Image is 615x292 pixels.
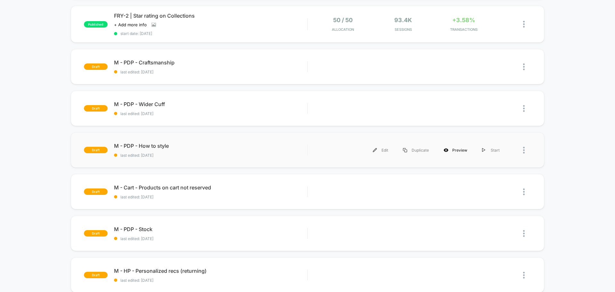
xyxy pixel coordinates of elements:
[114,195,307,199] span: last edited: [DATE]
[394,17,412,23] span: 93.4k
[114,70,307,74] span: last edited: [DATE]
[114,268,307,274] span: M - HP - Personalized recs (returning)
[84,272,108,278] span: draft
[523,21,525,28] img: close
[114,13,307,19] span: FRY-2 | Star rating on Collections
[114,226,307,232] span: M - PDP - Stock
[373,148,377,152] img: menu
[114,31,307,36] span: start date: [DATE]
[436,143,475,157] div: Preview
[114,101,307,107] span: M - PDP - Wider Cuff
[114,236,307,241] span: last edited: [DATE]
[114,184,307,191] span: M - Cart - Products on cart not reserved
[365,143,396,157] div: Edit
[333,17,353,23] span: 50 / 50
[523,272,525,279] img: close
[523,188,525,195] img: close
[435,27,492,32] span: TRANSACTIONS
[523,147,525,154] img: close
[375,27,432,32] span: Sessions
[452,17,475,23] span: +3.58%
[114,111,307,116] span: last edited: [DATE]
[84,21,108,28] span: published
[114,278,307,283] span: last edited: [DATE]
[114,143,307,149] span: M - PDP - How to style
[482,148,485,152] img: menu
[523,230,525,237] img: close
[332,27,354,32] span: Allocation
[114,22,147,27] span: + Add more info
[84,188,108,195] span: draft
[523,105,525,112] img: close
[523,63,525,70] img: close
[114,59,307,66] span: M - PDP - Craftsmanship
[84,63,108,70] span: draft
[84,230,108,237] span: draft
[403,148,407,152] img: menu
[475,143,507,157] div: Start
[114,153,307,158] span: last edited: [DATE]
[84,105,108,112] span: draft
[396,143,436,157] div: Duplicate
[84,147,108,153] span: draft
